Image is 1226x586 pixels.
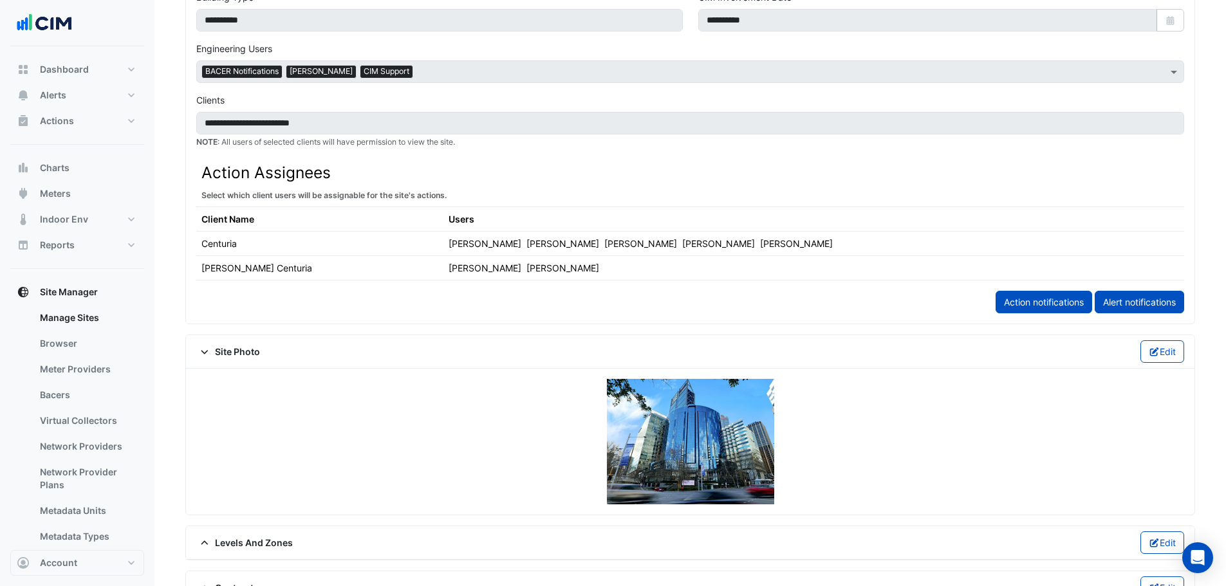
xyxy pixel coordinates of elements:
[40,161,70,174] span: Charts
[10,550,144,576] button: Account
[30,331,144,356] a: Browser
[10,206,144,232] button: Indoor Env
[40,239,75,252] span: Reports
[10,279,144,305] button: Site Manager
[30,356,144,382] a: Meter Providers
[10,57,144,82] button: Dashboard
[40,556,77,569] span: Account
[40,286,98,298] span: Site Manager
[202,66,282,77] span: BACER Notifications
[30,408,144,434] a: Virtual Collectors
[604,237,677,250] div: [PERSON_NAME]
[1095,291,1184,313] a: Alert notifications
[196,207,443,232] th: Client Name
[17,89,30,102] app-icon: Alerts
[17,114,30,127] app-icon: Actions
[17,161,30,174] app-icon: Charts
[1140,340,1185,363] button: Edit
[449,261,521,275] div: [PERSON_NAME]
[201,163,1179,182] h3: Action Assignees
[201,261,312,275] div: [PERSON_NAME] Centuria
[10,232,144,258] button: Reports
[30,305,144,331] a: Manage Sites
[196,42,272,55] label: Engineering Users
[1182,542,1213,573] div: Open Intercom Messenger
[760,237,833,250] div: [PERSON_NAME]
[10,108,144,134] button: Actions
[30,459,144,498] a: Network Provider Plans
[17,286,30,298] app-icon: Site Manager
[360,66,413,77] span: CIM Support
[443,207,938,232] th: Users
[40,63,89,76] span: Dashboard
[607,379,774,504] img: site-photo.png
[17,239,30,252] app-icon: Reports
[196,345,260,358] span: Site Photo
[30,382,144,408] a: Bacers
[1140,531,1185,554] button: Edit
[286,66,356,77] span: [PERSON_NAME]
[526,237,599,250] div: [PERSON_NAME]
[15,10,73,36] img: Company Logo
[17,187,30,200] app-icon: Meters
[996,291,1092,313] a: Action notifications
[40,187,71,200] span: Meters
[682,237,755,250] div: [PERSON_NAME]
[196,536,293,549] span: Levels And Zones
[10,181,144,206] button: Meters
[40,89,66,102] span: Alerts
[196,93,225,107] label: Clients
[17,213,30,226] app-icon: Indoor Env
[201,190,447,200] small: Select which client users will be assignable for the site's actions.
[30,498,144,524] a: Metadata Units
[449,237,521,250] div: [PERSON_NAME]
[10,82,144,108] button: Alerts
[201,237,237,250] div: Centuria
[17,63,30,76] app-icon: Dashboard
[30,549,144,575] a: Metadata
[196,137,455,147] small: : All users of selected clients will have permission to view the site.
[526,261,599,275] div: [PERSON_NAME]
[10,155,144,181] button: Charts
[30,524,144,549] a: Metadata Types
[40,213,88,226] span: Indoor Env
[196,137,218,147] strong: NOTE
[30,434,144,459] a: Network Providers
[40,114,74,127] span: Actions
